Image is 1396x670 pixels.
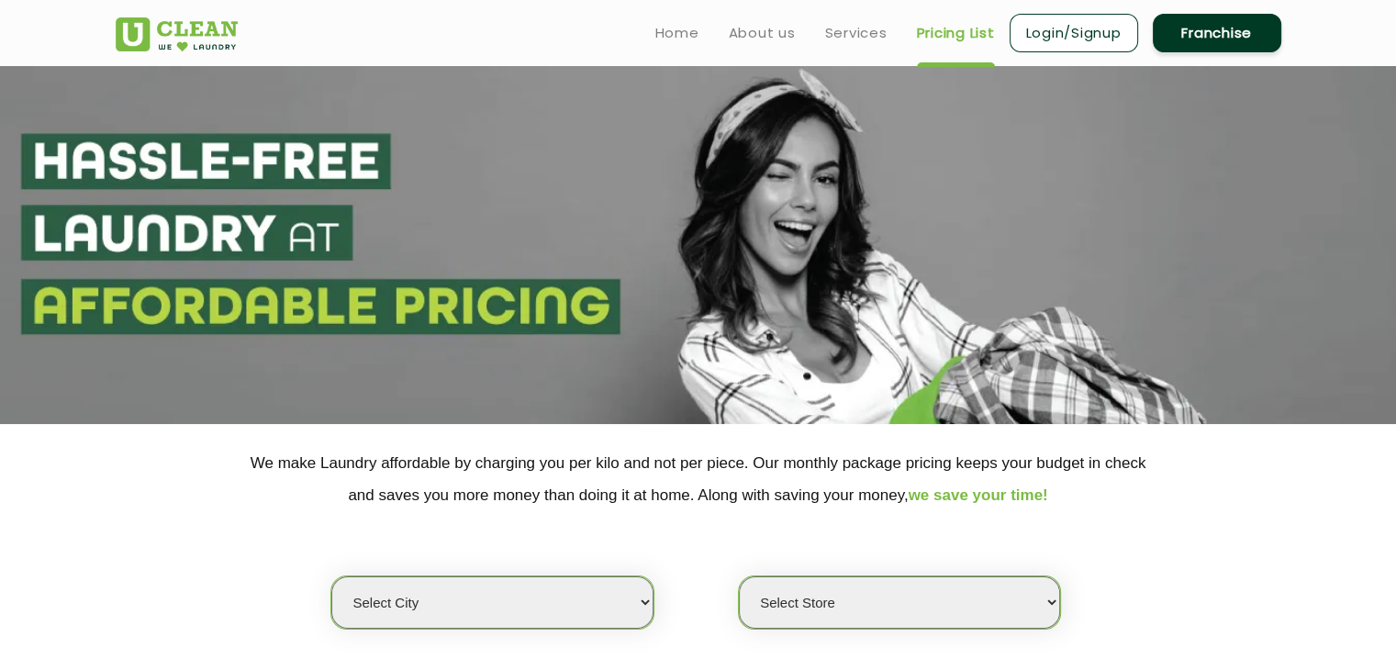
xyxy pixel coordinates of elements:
p: We make Laundry affordable by charging you per kilo and not per piece. Our monthly package pricin... [116,447,1281,511]
span: we save your time! [909,486,1048,504]
a: Login/Signup [1010,14,1138,52]
a: Pricing List [917,22,995,44]
a: About us [729,22,796,44]
img: UClean Laundry and Dry Cleaning [116,17,238,51]
a: Franchise [1153,14,1281,52]
a: Services [825,22,888,44]
a: Home [655,22,699,44]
